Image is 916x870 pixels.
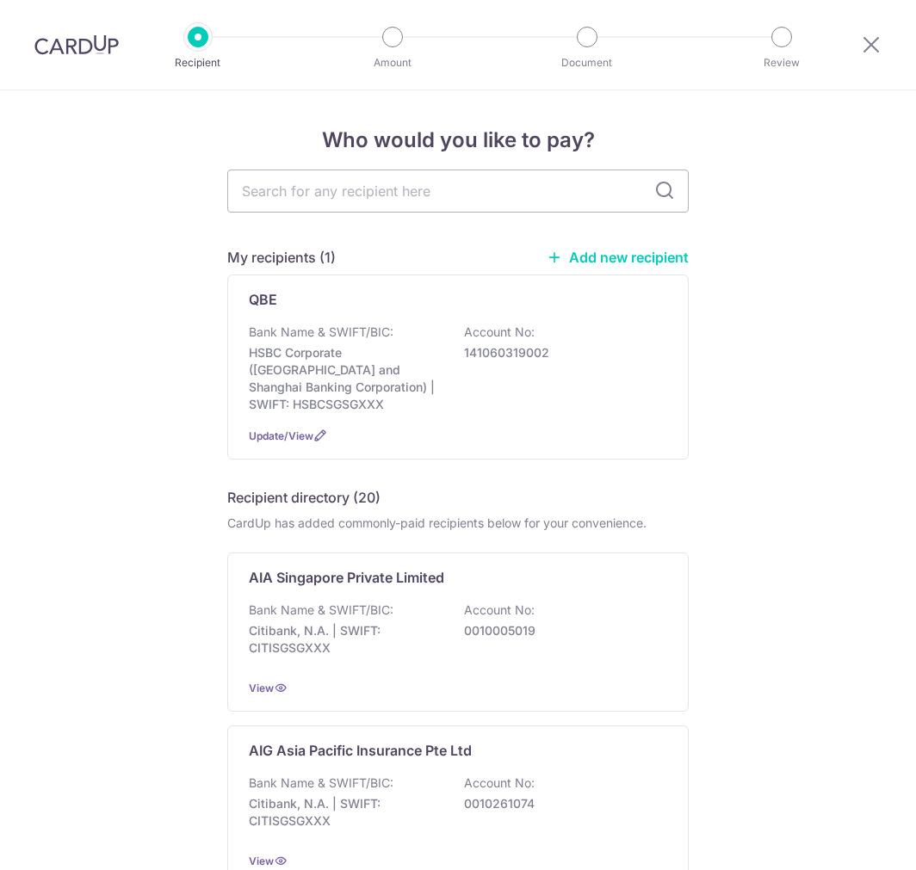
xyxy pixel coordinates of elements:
h5: My recipients (1) [227,247,336,268]
iframe: Opens a widget where you can find more information [806,818,899,861]
p: Account No: [464,774,535,792]
p: 141060319002 [464,344,657,361]
img: CardUp [34,34,119,55]
a: Update/View [249,429,313,442]
a: View [249,682,274,694]
div: CardUp has added commonly-paid recipients below for your convenience. [227,515,689,532]
p: AIG Asia Pacific Insurance Pte Ltd [249,740,472,761]
h5: Recipient directory (20) [227,487,381,508]
p: Account No: [464,602,535,619]
a: View [249,855,274,867]
p: 0010261074 [464,795,657,812]
p: Document [523,54,651,71]
h4: Who would you like to pay? [227,125,689,156]
p: QBE [249,289,277,310]
p: 0010005019 [464,622,657,639]
input: Search for any recipient here [227,170,689,213]
p: Citibank, N.A. | SWIFT: CITISGSGXXX [249,622,442,657]
p: HSBC Corporate ([GEOGRAPHIC_DATA] and Shanghai Banking Corporation) | SWIFT: HSBCSGSGXXX [249,344,442,413]
p: AIA Singapore Private Limited [249,567,444,588]
p: Account No: [464,324,535,341]
p: Amount [329,54,456,71]
p: Review [718,54,845,71]
p: Bank Name & SWIFT/BIC: [249,602,393,619]
a: Add new recipient [547,249,689,266]
p: Citibank, N.A. | SWIFT: CITISGSGXXX [249,795,442,830]
p: Recipient [134,54,262,71]
p: Bank Name & SWIFT/BIC: [249,324,393,341]
p: Bank Name & SWIFT/BIC: [249,774,393,792]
